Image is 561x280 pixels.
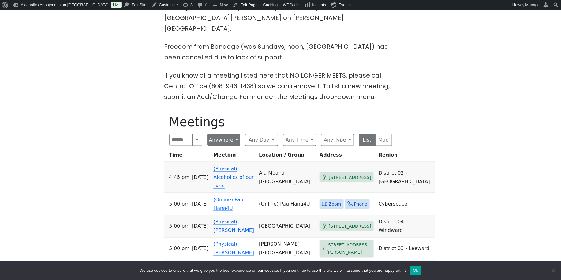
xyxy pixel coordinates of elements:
[283,134,316,146] button: Any Time
[359,134,376,146] button: List
[410,266,421,275] button: Ok
[192,173,208,182] span: [DATE]
[321,134,354,146] button: Any Type
[376,238,435,260] td: District 03 - Leeward
[169,244,190,253] span: 5:00 PM
[213,219,254,233] a: (Physical) [PERSON_NAME]
[375,134,392,146] button: Map
[192,200,208,208] span: [DATE]
[327,241,372,256] span: [STREET_ADDRESS][PERSON_NAME]
[376,151,435,162] th: Region
[213,197,243,211] a: (Online) Pau Hana4U
[550,267,556,274] span: No
[213,241,254,256] a: (Physical) [PERSON_NAME]
[169,173,190,182] span: 4:45 PM
[376,162,435,193] td: District 02 - [GEOGRAPHIC_DATA]
[164,41,397,63] p: Freedom from Bondage (was Sundays, noon, [GEOGRAPHIC_DATA]) has been cancelled due to lack of sup...
[329,200,341,208] span: Zoom
[169,134,193,146] input: Search
[213,166,254,189] a: (Physical) Alcoholics of our Type
[256,151,317,162] th: Location / Group
[256,215,317,238] td: [GEOGRAPHIC_DATA]
[164,70,397,102] p: If you know of a meeting listed here that NO LONGER MEETS, please call Central Office (808-946-14...
[256,162,317,193] td: Ala Moana [GEOGRAPHIC_DATA]
[169,200,190,208] span: 5:00 PM
[329,223,371,230] span: [STREET_ADDRESS]
[376,215,435,238] td: District 04 - Windward
[192,244,208,253] span: [DATE]
[256,238,317,260] td: [PERSON_NAME][GEOGRAPHIC_DATA]
[256,193,317,215] td: (Online) Pau Hana4U
[169,222,190,231] span: 5:00 PM
[192,222,208,231] span: [DATE]
[312,2,326,7] span: Insights
[111,2,122,8] a: Live
[376,193,435,215] td: Cyberspace
[211,151,256,162] th: Meeting
[354,200,367,208] span: Phone
[169,115,392,129] h1: Meetings
[329,174,371,181] span: [STREET_ADDRESS]
[525,2,541,7] span: Manager
[164,2,397,34] p: Starting [DATE], the Grapevine Group (Weds, 7:30pm) will meet at [GEOGRAPHIC_DATA][PERSON_NAME] o...
[245,134,278,146] button: Any Day
[164,151,211,162] th: Time
[207,134,240,146] button: Anywhere
[192,134,202,146] button: Search
[140,267,407,274] span: We use cookies to ensure that we give you the best experience on our website. If you continue to ...
[317,151,376,162] th: Address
